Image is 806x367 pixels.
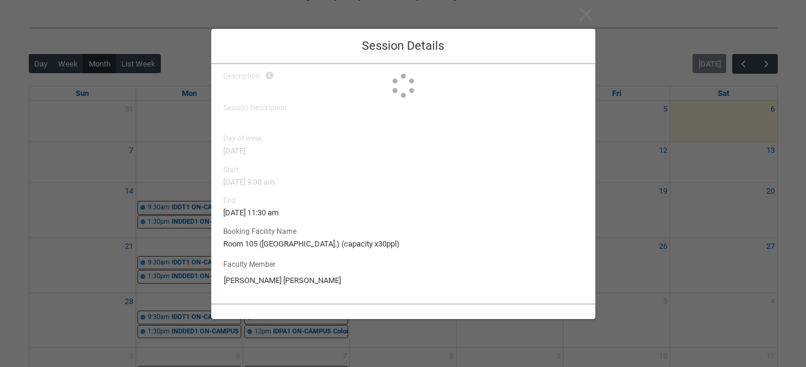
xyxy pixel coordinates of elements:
lightning-formatted-text: Room 105 ([GEOGRAPHIC_DATA].) (capacity x30ppl) [223,238,583,250]
button: Close [576,5,595,24]
span: Booking Facility Name [223,224,301,237]
span: Session Details [362,38,444,53]
lightning-formatted-text: [DATE] 11:30 am [223,207,583,219]
label: Faculty Member [223,257,280,270]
